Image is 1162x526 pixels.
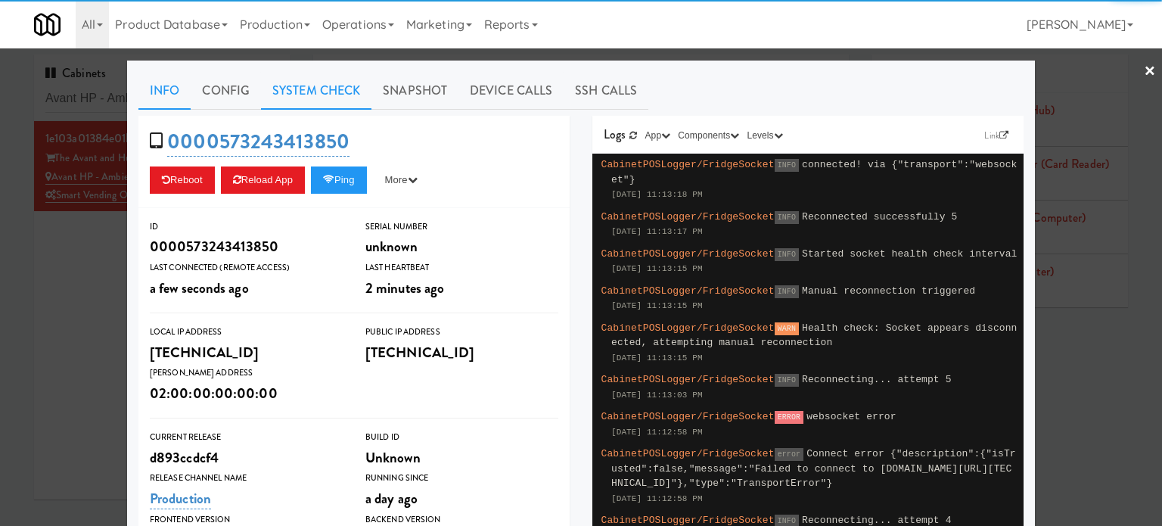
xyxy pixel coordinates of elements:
button: Components [674,128,743,143]
span: websocket error [806,411,896,422]
div: ID [150,219,343,235]
span: INFO [775,374,799,387]
span: CabinetPOSLogger/FridgeSocket [601,322,775,334]
button: Ping [311,167,367,194]
span: Reconnected successfully 5 [802,211,957,223]
span: Started socket health check interval [802,248,1017,260]
a: Link [980,128,1012,143]
span: a few seconds ago [150,278,249,298]
span: [DATE] 11:13:17 PM [611,227,703,236]
span: [DATE] 11:13:03 PM [611,391,703,400]
span: INFO [775,248,799,261]
div: 02:00:00:00:00:00 [150,381,343,406]
span: 2 minutes ago [365,278,444,298]
div: 0000573243413850 [150,234,343,260]
span: Connect error {"description":{"isTrusted":false,"message":"Failed to connect to [DOMAIN_NAME][URL... [611,448,1016,489]
div: Current Release [150,430,343,445]
span: ERROR [775,411,804,424]
span: INFO [775,285,799,298]
div: Last Heartbeat [365,260,558,275]
span: connected! via {"transport":"websocket"} [611,159,1018,185]
div: Public IP Address [365,325,558,340]
button: Reboot [150,167,215,194]
span: [DATE] 11:12:58 PM [611,428,703,437]
span: CabinetPOSLogger/FridgeSocket [601,211,775,223]
div: Local IP Address [150,325,343,340]
span: Manual reconnection triggered [802,285,975,297]
span: CabinetPOSLogger/FridgeSocket [601,448,775,459]
a: 0000573243413850 [167,127,350,157]
div: Unknown [365,445,558,471]
span: CabinetPOSLogger/FridgeSocket [601,285,775,297]
div: Build Id [365,430,558,445]
span: CabinetPOSLogger/FridgeSocket [601,515,775,526]
a: Config [191,72,261,110]
a: Production [150,488,211,509]
a: System Check [261,72,371,110]
span: Logs [604,126,626,143]
a: Device Calls [458,72,564,110]
span: error [775,448,804,461]
button: App [642,128,675,143]
div: unknown [365,234,558,260]
span: WARN [775,322,799,335]
div: Last Connected (Remote Access) [150,260,343,275]
a: Info [138,72,191,110]
div: [PERSON_NAME] Address [150,366,343,381]
img: Micromart [34,11,61,38]
button: More [373,167,430,194]
span: CabinetPOSLogger/FridgeSocket [601,248,775,260]
a: Snapshot [371,72,458,110]
div: Serial Number [365,219,558,235]
span: Health check: Socket appears disconnected, attempting manual reconnection [611,322,1018,349]
div: [TECHNICAL_ID] [365,340,558,366]
span: Reconnecting... attempt 4 [802,515,952,526]
div: [TECHNICAL_ID] [150,340,343,366]
button: Reload App [221,167,305,194]
span: [DATE] 11:13:15 PM [611,301,703,310]
span: [DATE] 11:12:58 PM [611,494,703,503]
span: [DATE] 11:13:15 PM [611,353,703,363]
span: [DATE] 11:13:18 PM [611,190,703,199]
span: [DATE] 11:13:15 PM [611,264,703,273]
a: SSH Calls [564,72,648,110]
span: CabinetPOSLogger/FridgeSocket [601,374,775,385]
span: INFO [775,211,799,224]
button: Levels [743,128,786,143]
span: a day ago [365,488,418,509]
div: Release Channel Name [150,471,343,486]
span: CabinetPOSLogger/FridgeSocket [601,159,775,170]
div: d893ccdcf4 [150,445,343,471]
a: × [1144,48,1156,95]
span: INFO [775,159,799,172]
span: Reconnecting... attempt 5 [802,374,952,385]
div: Running Since [365,471,558,486]
span: CabinetPOSLogger/FridgeSocket [601,411,775,422]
